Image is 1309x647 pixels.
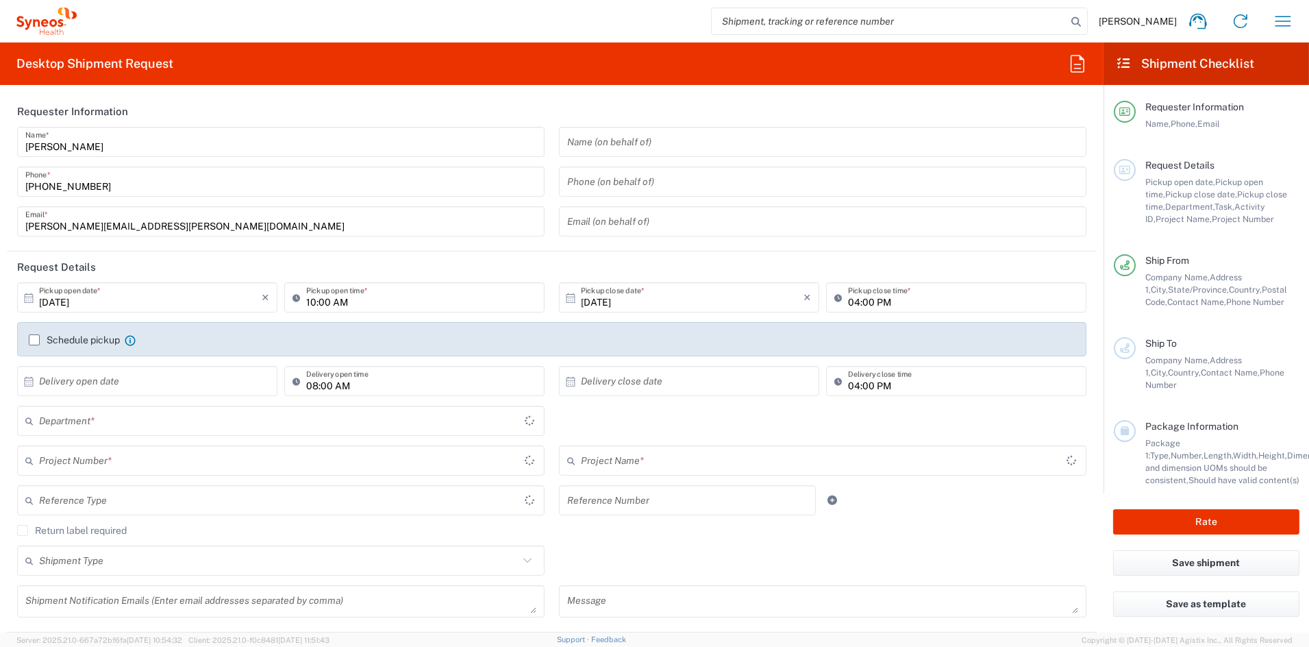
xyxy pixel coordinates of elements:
[1165,202,1214,212] span: Department,
[557,635,591,644] a: Support
[1145,421,1238,432] span: Package Information
[1145,438,1180,461] span: Package 1:
[1168,284,1229,295] span: State/Province,
[1212,214,1274,224] span: Project Number
[1156,214,1212,224] span: Project Name,
[127,636,182,644] span: [DATE] 10:54:32
[1145,338,1177,349] span: Ship To
[1113,509,1299,535] button: Rate
[1145,160,1214,171] span: Request Details
[1188,475,1299,485] span: Should have valid content(s)
[1165,189,1237,199] span: Pickup close date,
[17,260,96,274] h2: Request Details
[262,286,269,308] i: ×
[1171,450,1204,461] span: Number,
[1150,450,1171,461] span: Type,
[1151,367,1168,378] span: City,
[1082,634,1293,646] span: Copyright © [DATE]-[DATE] Agistix Inc., All Rights Reserved
[1113,550,1299,576] button: Save shipment
[1145,272,1210,282] span: Company Name,
[1145,119,1171,129] span: Name,
[29,334,120,345] label: Schedule pickup
[1171,119,1197,129] span: Phone,
[278,636,329,644] span: [DATE] 11:51:43
[1201,367,1260,378] span: Contact Name,
[17,525,127,536] label: Return label required
[1214,202,1234,212] span: Task,
[591,635,626,644] a: Feedback
[1168,367,1201,378] span: Country,
[16,56,173,72] h2: Desktop Shipment Request
[16,636,182,644] span: Server: 2025.21.0-667a72bf6fa
[1258,450,1287,461] span: Height,
[1197,119,1220,129] span: Email
[1226,297,1284,307] span: Phone Number
[1145,177,1215,187] span: Pickup open date,
[1204,450,1233,461] span: Length,
[1145,101,1244,112] span: Requester Information
[1167,297,1226,307] span: Contact Name,
[1233,450,1258,461] span: Width,
[1145,355,1210,365] span: Company Name,
[1113,591,1299,617] button: Save as template
[1151,284,1168,295] span: City,
[803,286,811,308] i: ×
[1229,284,1262,295] span: Country,
[1145,255,1189,266] span: Ship From
[823,491,842,510] a: Add Reference
[1099,15,1177,27] span: [PERSON_NAME]
[712,8,1067,34] input: Shipment, tracking or reference number
[1116,56,1254,72] h2: Shipment Checklist
[17,105,128,119] h2: Requester Information
[188,636,329,644] span: Client: 2025.21.0-f0c8481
